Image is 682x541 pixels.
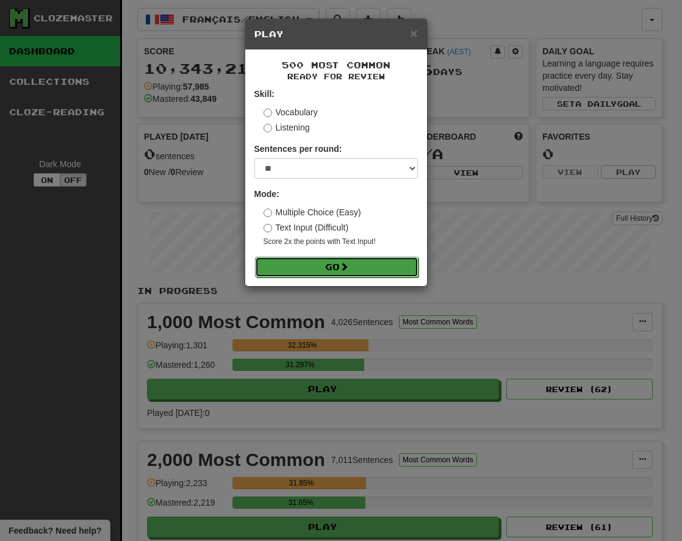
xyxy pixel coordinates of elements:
button: Close [410,27,417,40]
input: Vocabulary [264,109,272,117]
strong: Mode: [254,189,279,199]
span: 500 Most Common [282,60,390,70]
small: Score 2x the points with Text Input ! [264,237,418,247]
label: Text Input (Difficult) [264,221,349,234]
label: Sentences per round: [254,143,342,155]
strong: Skill: [254,89,275,99]
label: Multiple Choice (Easy) [264,206,361,218]
label: Listening [264,121,310,134]
input: Listening [264,124,272,132]
h5: Play [254,28,418,40]
input: Text Input (Difficult) [264,224,272,232]
small: Ready for Review [254,71,418,82]
button: Go [255,257,418,278]
label: Vocabulary [264,106,318,118]
span: × [410,26,417,40]
input: Multiple Choice (Easy) [264,209,272,217]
